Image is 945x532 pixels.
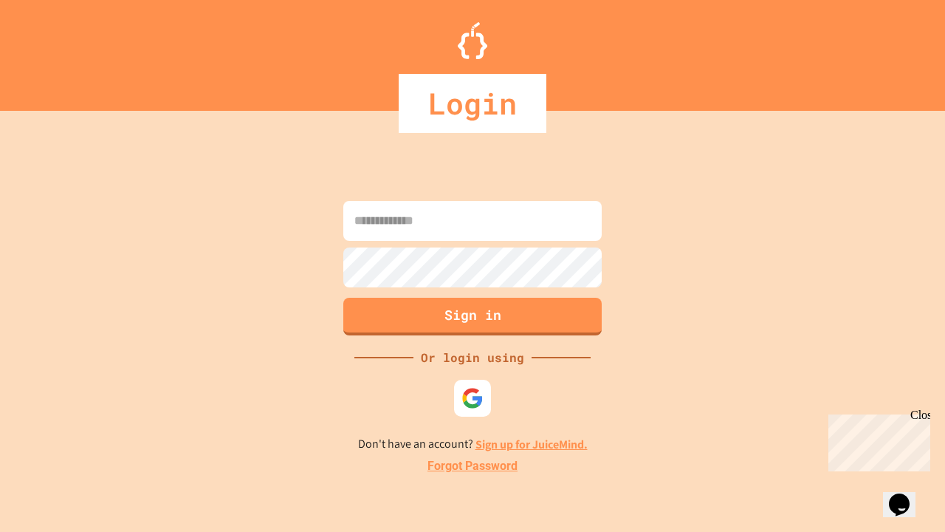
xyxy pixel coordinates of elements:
a: Forgot Password [427,457,518,475]
p: Don't have an account? [358,435,588,454]
img: google-icon.svg [461,387,484,409]
div: Or login using [413,349,532,366]
iframe: chat widget [883,473,930,517]
div: Chat with us now!Close [6,6,102,94]
img: Logo.svg [458,22,487,59]
div: Login [399,74,546,133]
iframe: chat widget [822,409,930,471]
button: Sign in [343,298,602,335]
a: Sign up for JuiceMind. [475,437,588,452]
